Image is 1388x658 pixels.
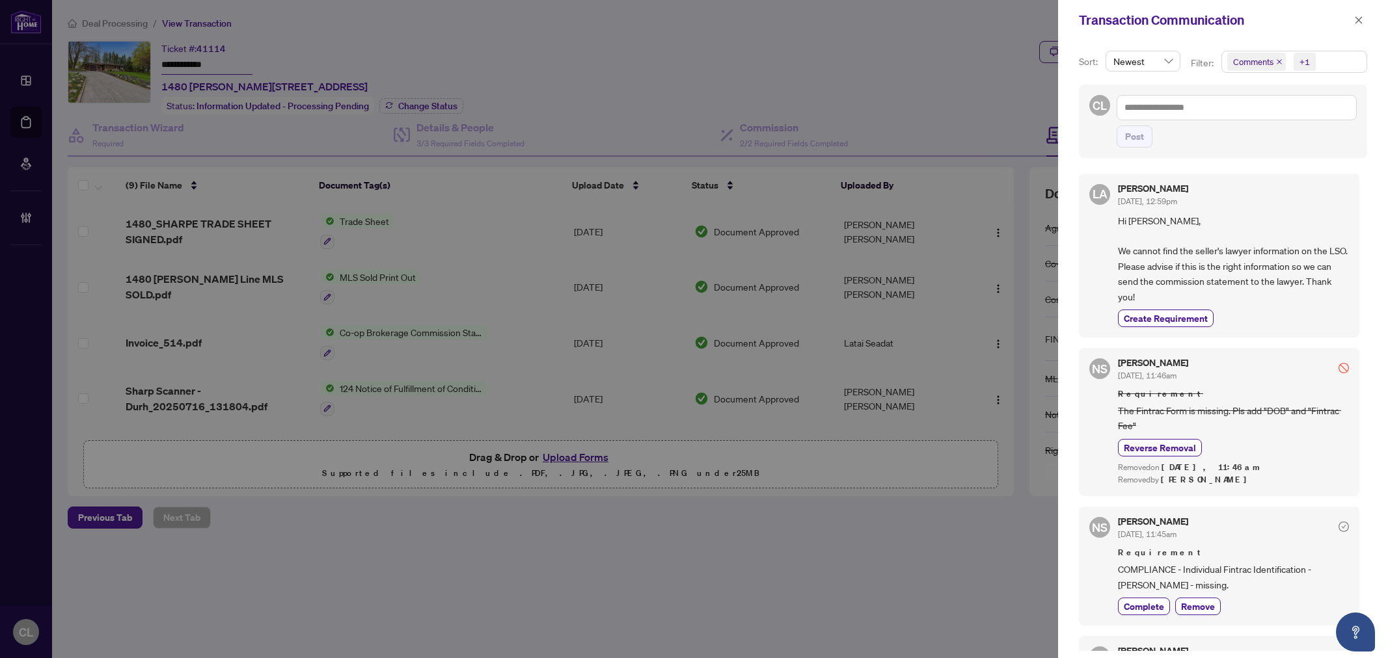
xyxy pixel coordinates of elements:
[1339,521,1349,532] span: check-circle
[1124,599,1164,613] span: Complete
[1339,363,1349,373] span: stop
[1118,196,1177,206] span: [DATE], 12:59pm
[1118,184,1188,193] h5: [PERSON_NAME]
[1118,358,1188,367] h5: [PERSON_NAME]
[1092,518,1108,536] span: NS
[1124,441,1196,454] span: Reverse Removal
[1175,598,1221,615] button: Remove
[1118,517,1188,526] h5: [PERSON_NAME]
[1233,55,1273,68] span: Comments
[1181,599,1215,613] span: Remove
[1079,55,1100,69] p: Sort:
[1093,185,1108,203] span: LA
[1118,562,1349,592] span: COMPLIANCE - Individual Fintrac Identification - [PERSON_NAME] - missing.
[1161,474,1254,485] span: [PERSON_NAME]
[1227,53,1286,71] span: Comments
[1276,59,1283,65] span: close
[1093,96,1107,114] span: CL
[1092,360,1108,378] span: NS
[1118,309,1214,327] button: Create Requirement
[1117,125,1152,148] button: Post
[1079,10,1350,30] div: Transaction Communication
[1118,546,1349,559] span: Requirement
[1124,311,1208,325] span: Create Requirement
[1118,388,1349,401] span: Requirement
[1336,612,1375,651] button: Open asap
[1300,55,1310,68] div: +1
[1118,439,1202,456] button: Reverse Removal
[1162,462,1262,473] span: [DATE], 11:46am
[1191,56,1216,70] p: Filter:
[1118,598,1170,615] button: Complete
[1113,51,1173,71] span: Newest
[1118,646,1188,655] h5: [PERSON_NAME]
[1118,213,1349,304] span: Hi [PERSON_NAME], We cannot find the seller's lawyer information on the LSO. Please advise if thi...
[1354,16,1363,25] span: close
[1118,529,1177,539] span: [DATE], 11:45am
[1118,462,1349,474] div: Removed on
[1118,371,1177,380] span: [DATE], 11:46am
[1118,403,1349,434] span: The Fintrac Form is missing. Pls add "DOB" and "Fintrac Fee"
[1118,474,1349,486] div: Removed by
